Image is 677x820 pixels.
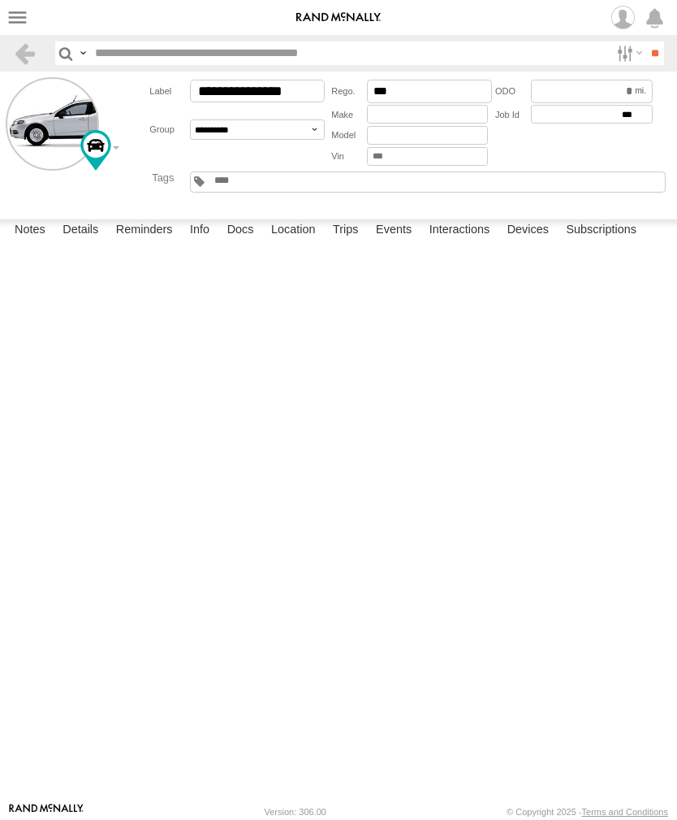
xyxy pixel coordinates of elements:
div: © Copyright 2025 - [507,807,668,817]
img: rand-logo.svg [296,12,381,24]
label: Details [54,219,106,242]
div: Change Map Icon [80,130,111,171]
label: Docs [219,219,262,242]
label: Trips [325,219,367,242]
label: Search Query [76,41,89,65]
label: Search Filter Options [610,41,645,65]
label: Location [263,219,324,242]
a: Terms and Conditions [582,807,668,817]
a: Visit our Website [9,804,84,820]
label: Events [368,219,420,242]
label: Info [182,219,218,242]
label: Notes [6,219,54,242]
a: Back to previous Page [13,41,37,65]
label: Subscriptions [558,219,645,242]
label: Interactions [421,219,498,242]
label: Reminders [108,219,181,242]
label: Devices [499,219,557,242]
div: Version: 306.00 [265,807,326,817]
